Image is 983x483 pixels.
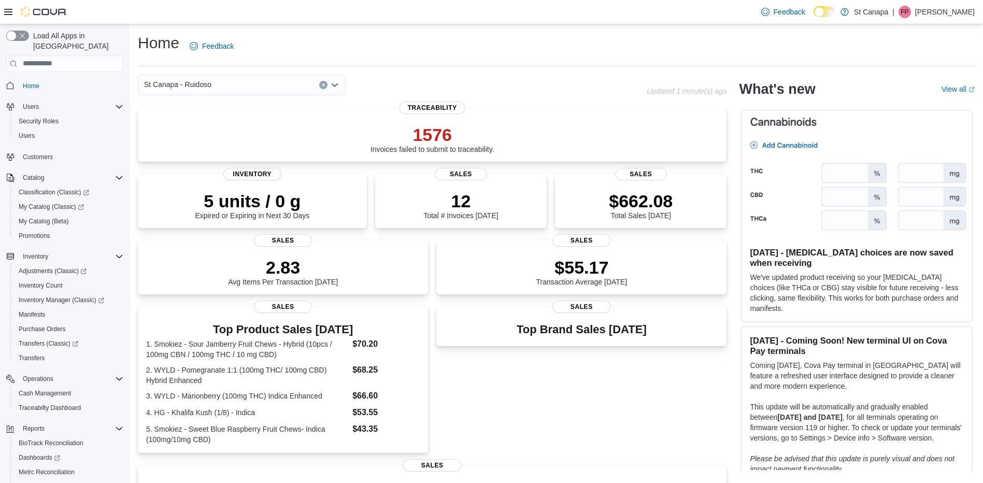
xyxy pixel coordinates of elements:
[15,451,123,464] span: Dashboards
[400,102,465,114] span: Traceability
[10,114,127,129] button: Security Roles
[146,424,348,445] dt: 5. Smokiez - Sweet Blue Raspberry Fruit Chews- Indica (100mg/10mg CBD)
[15,265,91,277] a: Adjustments (Classic)
[19,354,45,362] span: Transfers
[15,387,75,400] a: Cash Management
[19,281,63,290] span: Inventory Count
[777,413,842,421] strong: [DATE] and [DATE]
[19,132,35,140] span: Users
[901,6,908,18] span: FP
[15,323,123,335] span: Purchase Orders
[15,279,67,292] a: Inventory Count
[10,351,127,365] button: Transfers
[10,278,127,293] button: Inventory Count
[10,129,127,143] button: Users
[19,296,104,304] span: Inventory Manager (Classic)
[15,352,123,364] span: Transfers
[19,439,83,447] span: BioTrack Reconciliation
[15,279,123,292] span: Inventory Count
[10,450,127,465] a: Dashboards
[536,257,628,278] p: $55.17
[750,360,964,391] p: Coming [DATE], Cova Pay terminal in [GEOGRAPHIC_DATA] will feature a refreshed user interface des...
[195,191,309,211] p: 5 units / 0 g
[19,453,60,462] span: Dashboards
[774,7,805,17] span: Feedback
[423,191,498,220] div: Total # Invoices [DATE]
[854,6,888,18] p: St Canapa
[15,308,49,321] a: Manifests
[15,352,49,364] a: Transfers
[19,373,123,385] span: Operations
[23,375,53,383] span: Operations
[146,365,348,386] dt: 2. WYLD - Pomegranate 1:1 (100mg THC/ 100mg CBD) Hybrid Enhanced
[10,401,127,415] button: Traceabilty Dashboard
[19,188,89,196] span: Classification (Classic)
[15,186,93,198] a: Classification (Classic)
[19,172,123,184] span: Catalog
[23,174,44,182] span: Catalog
[10,185,127,200] a: Classification (Classic)
[19,339,78,348] span: Transfers (Classic)
[371,124,494,153] div: Invoices failed to submit to traceability.
[19,373,58,385] button: Operations
[10,336,127,351] a: Transfers (Classic)
[15,387,123,400] span: Cash Management
[15,466,79,478] a: Metrc Reconciliation
[739,81,815,97] h2: What's new
[892,6,894,18] p: |
[2,421,127,436] button: Reports
[19,250,52,263] button: Inventory
[15,402,123,414] span: Traceabilty Dashboard
[23,82,39,90] span: Home
[29,31,123,51] span: Load All Apps in [GEOGRAPHIC_DATA]
[15,337,123,350] span: Transfers (Classic)
[146,323,420,336] h3: Top Product Sales [DATE]
[2,100,127,114] button: Users
[2,149,127,164] button: Customers
[195,191,309,220] div: Expired or Expiring in Next 30 Days
[10,465,127,479] button: Metrc Reconciliation
[750,454,954,473] em: Please be advised that this update is purely visual and does not impact payment functionality.
[19,79,123,92] span: Home
[609,191,673,220] div: Total Sales [DATE]
[750,272,964,314] p: We've updated product receiving so your [MEDICAL_DATA] choices (like THCa or CBG) stay visible fo...
[19,203,84,211] span: My Catalog (Classic)
[942,85,975,93] a: View allExternal link
[23,252,48,261] span: Inventory
[19,80,44,92] a: Home
[254,301,312,313] span: Sales
[202,41,234,51] span: Feedback
[15,215,73,228] a: My Catalog (Beta)
[19,422,123,435] span: Reports
[146,407,348,418] dt: 4. HG - Khalifa Kush (1/8) - Indica
[146,391,348,401] dt: 3. WYLD - Marionberry (100mg THC) Indica Enhanced
[15,230,123,242] span: Promotions
[352,338,420,350] dd: $70.20
[10,322,127,336] button: Purchase Orders
[552,234,610,247] span: Sales
[517,323,647,336] h3: Top Brand Sales [DATE]
[352,390,420,402] dd: $66.60
[15,402,85,414] a: Traceabilty Dashboard
[144,78,211,91] span: St Canapa - Ruidoso
[352,423,420,435] dd: $43.35
[19,325,66,333] span: Purchase Orders
[435,168,487,180] span: Sales
[19,117,59,125] span: Security Roles
[331,81,339,89] button: Open list of options
[19,232,50,240] span: Promotions
[15,294,123,306] span: Inventory Manager (Classic)
[19,422,49,435] button: Reports
[19,150,123,163] span: Customers
[750,335,964,356] h3: [DATE] - Coming Soon! New terminal UI on Cova Pay terminals
[19,404,81,412] span: Traceabilty Dashboard
[23,153,53,161] span: Customers
[19,172,48,184] button: Catalog
[15,230,54,242] a: Promotions
[352,364,420,376] dd: $68.25
[15,437,123,449] span: BioTrack Reconciliation
[15,130,123,142] span: Users
[254,234,312,247] span: Sales
[223,168,281,180] span: Inventory
[228,257,338,278] p: 2.83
